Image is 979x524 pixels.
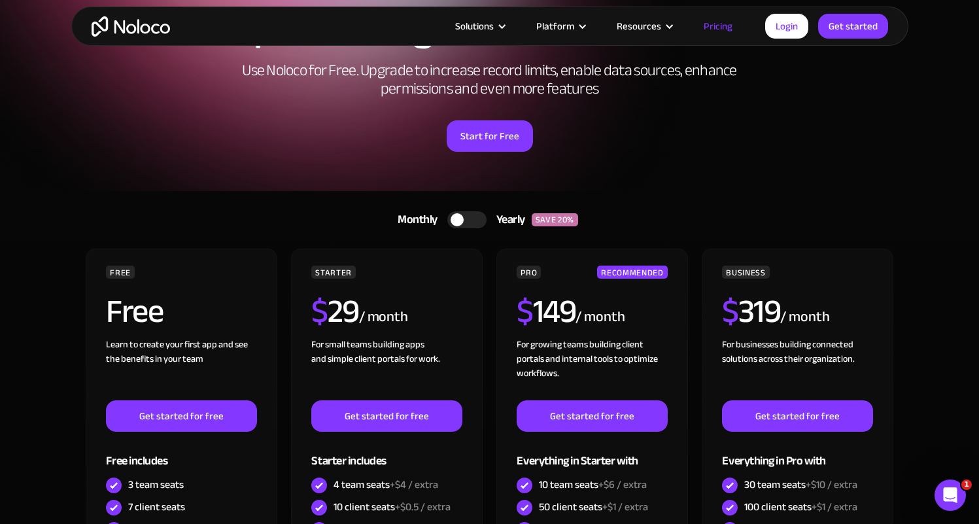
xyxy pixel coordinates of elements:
[311,295,359,328] h2: 29
[602,497,648,517] span: +$1 / extra
[517,266,541,279] div: PRO
[311,432,462,474] div: Starter includes
[395,497,451,517] span: +$0.5 / extra
[447,120,533,152] a: Start for Free
[520,18,600,35] div: Platform
[205,5,230,30] button: Home
[41,413,52,424] button: Gif picker
[390,475,438,495] span: +$4 / extra
[780,307,829,328] div: / month
[128,500,185,514] div: 7 client seats
[439,18,520,35] div: Solutions
[722,281,738,342] span: $
[517,400,667,432] a: Get started for free
[539,478,647,492] div: 10 team seats
[575,307,625,328] div: / month
[598,475,647,495] span: +$6 / extra
[600,18,687,35] div: Resources
[722,338,872,400] div: For businesses building connected solutions across their organization. ‍
[11,386,250,408] textarea: Ask a question…
[106,338,256,400] div: Learn to create your first app and see the benefits in your team ‍
[311,400,462,432] a: Get started for free
[334,500,451,514] div: 10 client seats
[517,338,667,400] div: For growing teams building client portals and internal tools to optimize workflows.
[63,7,108,16] h1: Help Bot
[687,18,749,35] a: Pricing
[818,14,888,39] a: Get started
[106,400,256,432] a: Get started for free
[765,14,808,39] a: Login
[744,500,857,514] div: 100 client seats
[334,478,438,492] div: 4 team seats
[83,413,94,424] button: Start recording
[961,480,972,490] span: 1
[92,16,170,37] a: home
[455,18,494,35] div: Solutions
[935,480,966,511] iframe: Intercom live chat
[62,413,73,424] button: Upload attachment
[539,500,648,514] div: 50 client seats
[597,266,667,279] div: RECOMMENDED
[517,295,575,328] h2: 149
[20,413,31,424] button: Emoji picker
[532,213,578,226] div: SAVE 20%
[536,18,574,35] div: Platform
[517,432,667,474] div: Everything in Starter with
[106,266,135,279] div: FREE
[517,281,533,342] span: $
[812,497,857,517] span: +$1 / extra
[381,210,447,230] div: Monthly
[617,18,661,35] div: Resources
[359,307,408,328] div: / month
[717,397,979,489] iframe: Intercom notifications message
[722,295,780,328] h2: 319
[311,281,328,342] span: $
[487,210,532,230] div: Yearly
[311,338,462,400] div: For small teams building apps and simple client portals for work. ‍
[228,61,751,98] h2: Use Noloco for Free. Upgrade to increase record limits, enable data sources, enhance permissions ...
[224,408,245,429] button: Send a message…
[311,266,355,279] div: STARTER
[37,7,58,28] img: Profile image for Help Bot
[106,432,256,474] div: Free includes
[9,5,33,30] button: go back
[128,478,184,492] div: 3 team seats
[106,295,163,328] h2: Free
[63,16,163,29] p: The team can also help
[744,478,857,492] div: 30 team seats
[722,266,769,279] div: BUSINESS
[230,5,253,29] div: Close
